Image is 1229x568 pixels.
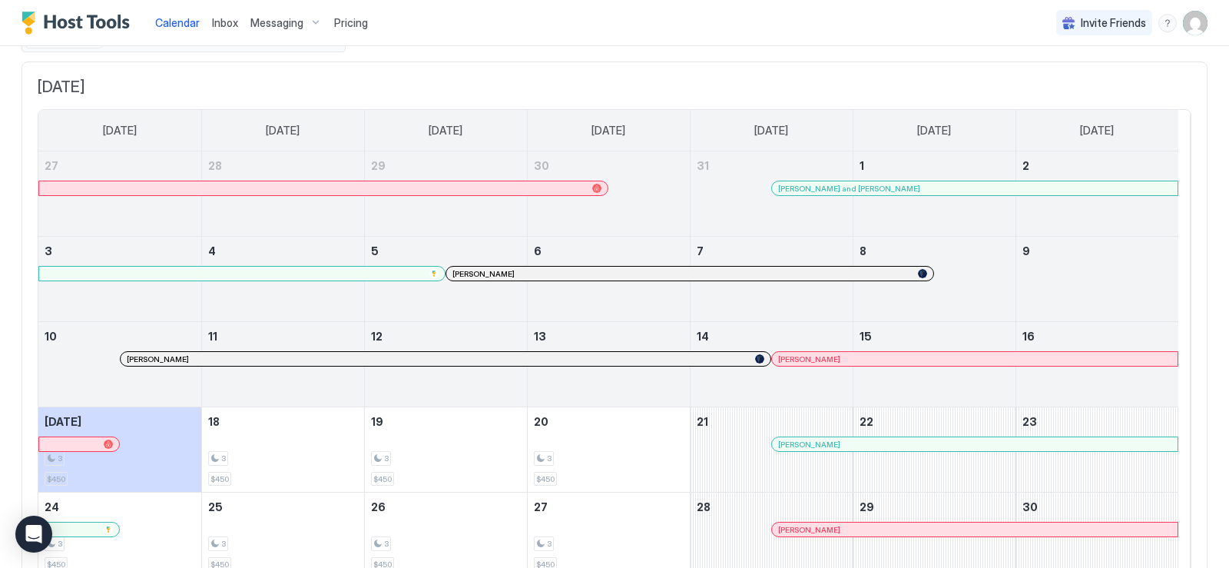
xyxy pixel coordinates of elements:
[45,244,52,257] span: 3
[364,151,527,237] td: July 29, 2025
[429,124,462,138] span: [DATE]
[691,322,853,350] a: August 14, 2025
[527,407,690,493] td: August 20, 2025
[384,539,389,549] span: 3
[697,330,709,343] span: 14
[1065,110,1129,151] a: Saturday
[536,474,555,484] span: $450
[778,440,840,450] span: [PERSON_NAME]
[917,124,951,138] span: [DATE]
[212,15,238,31] a: Inbox
[371,159,386,172] span: 29
[853,151,1015,180] a: August 1, 2025
[38,151,201,180] a: July 27, 2025
[266,124,300,138] span: [DATE]
[45,415,81,428] span: [DATE]
[208,330,217,343] span: 11
[127,354,189,364] span: [PERSON_NAME]
[547,453,552,463] span: 3
[527,151,690,237] td: July 30, 2025
[591,124,625,138] span: [DATE]
[691,493,853,521] a: August 28, 2025
[853,237,1015,322] td: August 8, 2025
[778,440,1171,450] div: [PERSON_NAME]
[547,539,552,549] span: 3
[127,354,764,364] div: [PERSON_NAME]
[1080,124,1114,138] span: [DATE]
[38,493,201,521] a: August 24, 2025
[778,525,840,535] span: [PERSON_NAME]
[853,322,1015,350] a: August 15, 2025
[527,237,690,322] td: August 6, 2025
[58,539,62,549] span: 3
[860,244,866,257] span: 8
[860,159,864,172] span: 1
[860,330,872,343] span: 15
[534,159,549,172] span: 30
[201,237,364,322] td: August 4, 2025
[1022,500,1038,513] span: 30
[853,407,1015,436] a: August 22, 2025
[221,453,226,463] span: 3
[528,493,690,521] a: August 27, 2025
[691,151,853,180] a: July 31, 2025
[697,159,709,172] span: 31
[15,516,52,553] div: Open Intercom Messenger
[221,539,226,549] span: 3
[534,244,542,257] span: 6
[208,500,223,513] span: 25
[1016,407,1179,436] a: August 23, 2025
[690,322,853,407] td: August 14, 2025
[38,322,201,407] td: August 10, 2025
[155,15,200,31] a: Calendar
[754,124,788,138] span: [DATE]
[690,407,853,493] td: August 21, 2025
[527,322,690,407] td: August 13, 2025
[38,322,201,350] a: August 10, 2025
[1183,11,1207,35] div: User profile
[201,322,364,407] td: August 11, 2025
[853,151,1015,237] td: August 1, 2025
[1015,237,1178,322] td: August 9, 2025
[365,237,527,265] a: August 5, 2025
[38,237,201,265] a: August 3, 2025
[334,16,368,30] span: Pricing
[373,474,392,484] span: $450
[47,474,65,484] span: $450
[778,184,1171,194] div: [PERSON_NAME] and [PERSON_NAME]
[1015,322,1178,407] td: August 16, 2025
[528,237,690,265] a: August 6, 2025
[371,330,383,343] span: 12
[452,269,515,279] span: [PERSON_NAME]
[38,407,201,436] a: August 17, 2025
[208,244,216,257] span: 4
[452,269,926,279] div: [PERSON_NAME]
[212,16,238,29] span: Inbox
[202,237,364,265] a: August 4, 2025
[1015,151,1178,237] td: August 2, 2025
[534,500,548,513] span: 27
[201,407,364,493] td: August 18, 2025
[202,151,364,180] a: July 28, 2025
[1158,14,1177,32] div: menu
[384,453,389,463] span: 3
[38,407,201,493] td: August 17, 2025
[528,407,690,436] a: August 20, 2025
[534,415,548,428] span: 20
[1016,151,1179,180] a: August 2, 2025
[202,407,364,436] a: August 18, 2025
[208,159,222,172] span: 28
[853,493,1015,521] a: August 29, 2025
[778,525,1171,535] div: [PERSON_NAME]
[697,500,711,513] span: 28
[58,453,62,463] span: 3
[364,237,527,322] td: August 5, 2025
[1022,159,1029,172] span: 2
[103,124,137,138] span: [DATE]
[365,151,527,180] a: July 29, 2025
[1022,244,1030,257] span: 9
[1081,16,1146,30] span: Invite Friends
[860,415,873,428] span: 22
[1022,330,1035,343] span: 16
[365,407,527,436] a: August 19, 2025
